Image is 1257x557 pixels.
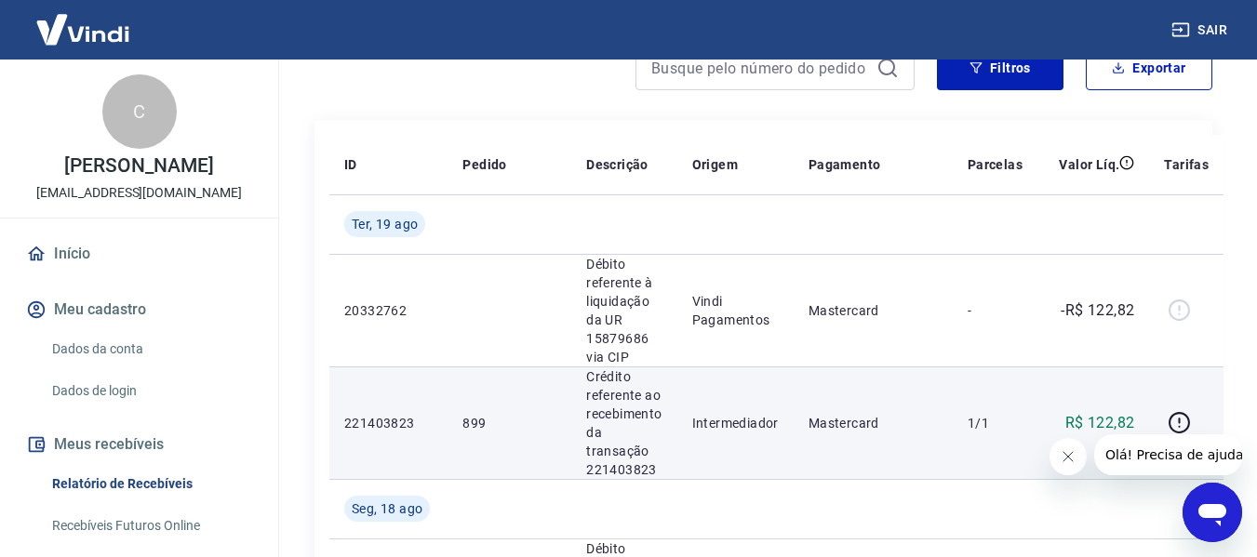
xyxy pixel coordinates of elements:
button: Sair [1168,13,1235,47]
button: Meu cadastro [22,289,256,330]
p: Mastercard [809,301,938,320]
img: Vindi [22,1,143,58]
iframe: Botão para abrir a janela de mensagens [1183,483,1242,542]
span: Ter, 19 ago [352,215,418,233]
button: Exportar [1086,46,1212,90]
p: [EMAIL_ADDRESS][DOMAIN_NAME] [36,183,242,203]
p: Débito referente à liquidação da UR 15879686 via CIP [586,255,662,366]
p: ID [344,155,357,174]
p: -R$ 122,82 [1061,299,1134,322]
button: Meus recebíveis [22,424,256,465]
p: Tarifas [1164,155,1209,174]
p: Origem [692,155,738,174]
input: Busque pelo número do pedido [651,54,869,82]
p: Intermediador [692,414,779,432]
span: Olá! Precisa de ajuda? [11,13,156,28]
p: Vindi Pagamentos [692,292,779,329]
p: R$ 122,82 [1065,412,1135,434]
p: - [968,301,1023,320]
p: 221403823 [344,414,433,432]
button: Filtros [937,46,1063,90]
p: 899 [462,414,556,432]
iframe: Fechar mensagem [1050,438,1087,475]
a: Relatório de Recebíveis [45,465,256,503]
p: Descrição [586,155,649,174]
p: Valor Líq. [1059,155,1119,174]
p: 1/1 [968,414,1023,432]
span: Seg, 18 ago [352,499,422,518]
p: Parcelas [968,155,1023,174]
a: Dados de login [45,372,256,410]
a: Dados da conta [45,330,256,368]
a: Início [22,233,256,274]
a: Recebíveis Futuros Online [45,507,256,545]
p: Mastercard [809,414,938,432]
div: C [102,74,177,149]
p: 20332762 [344,301,433,320]
p: [PERSON_NAME] [64,156,213,176]
p: Pagamento [809,155,881,174]
p: Pedido [462,155,506,174]
iframe: Mensagem da empresa [1094,434,1242,475]
p: Crédito referente ao recebimento da transação 221403823 [586,367,662,479]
